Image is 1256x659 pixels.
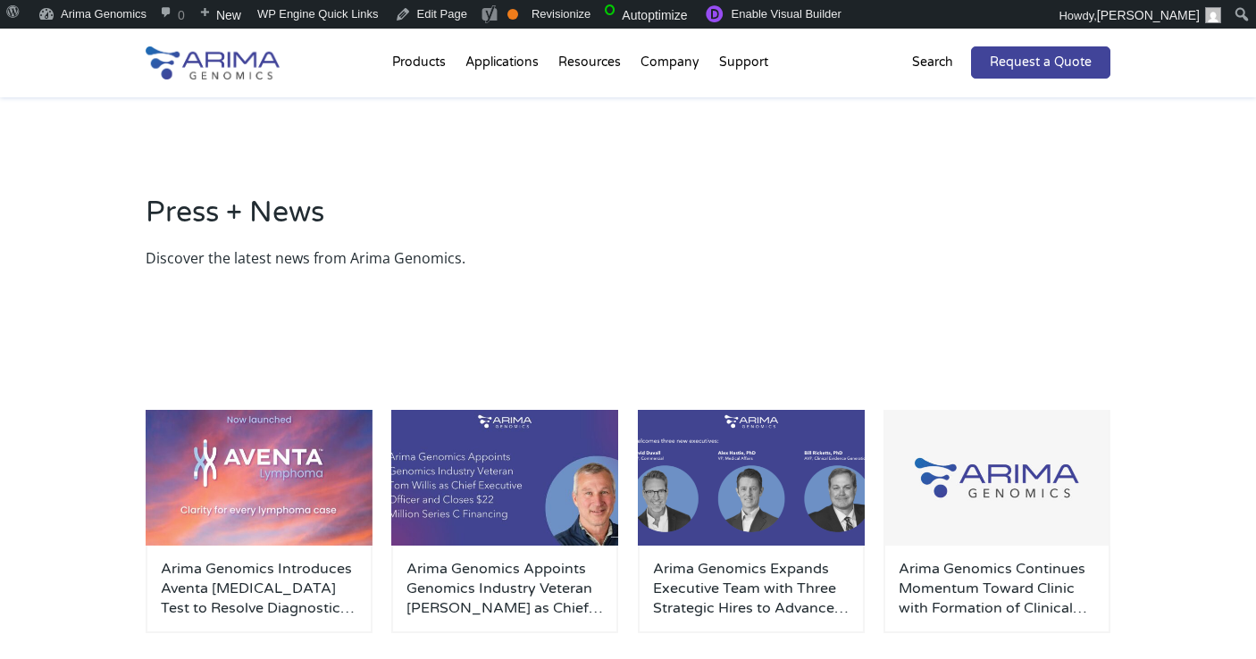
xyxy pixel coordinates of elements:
[146,246,1110,270] p: Discover the latest news from Arima Genomics.
[899,559,1095,618] a: Arima Genomics Continues Momentum Toward Clinic with Formation of Clinical Advisory Board
[1097,8,1200,22] span: [PERSON_NAME]
[883,410,1110,546] img: Group-929-500x300.jpg
[507,9,518,20] div: OK
[912,51,953,74] p: Search
[391,410,618,546] img: Personnel-Announcement-LinkedIn-Carousel-22025-1-500x300.jpg
[161,559,357,618] a: Arima Genomics Introduces Aventa [MEDICAL_DATA] Test to Resolve Diagnostic Uncertainty in B- and ...
[406,559,603,618] a: Arima Genomics Appoints Genomics Industry Veteran [PERSON_NAME] as Chief Executive Officer and Cl...
[146,193,1110,246] h2: Press + News
[971,46,1110,79] a: Request a Quote
[653,559,850,618] a: Arima Genomics Expands Executive Team with Three Strategic Hires to Advance Clinical Applications...
[146,46,280,79] img: Arima-Genomics-logo
[146,410,373,546] img: AventaLymphoma-500x300.jpg
[638,410,865,546] img: Personnel-Announcement-LinkedIn-Carousel-22025-500x300.png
